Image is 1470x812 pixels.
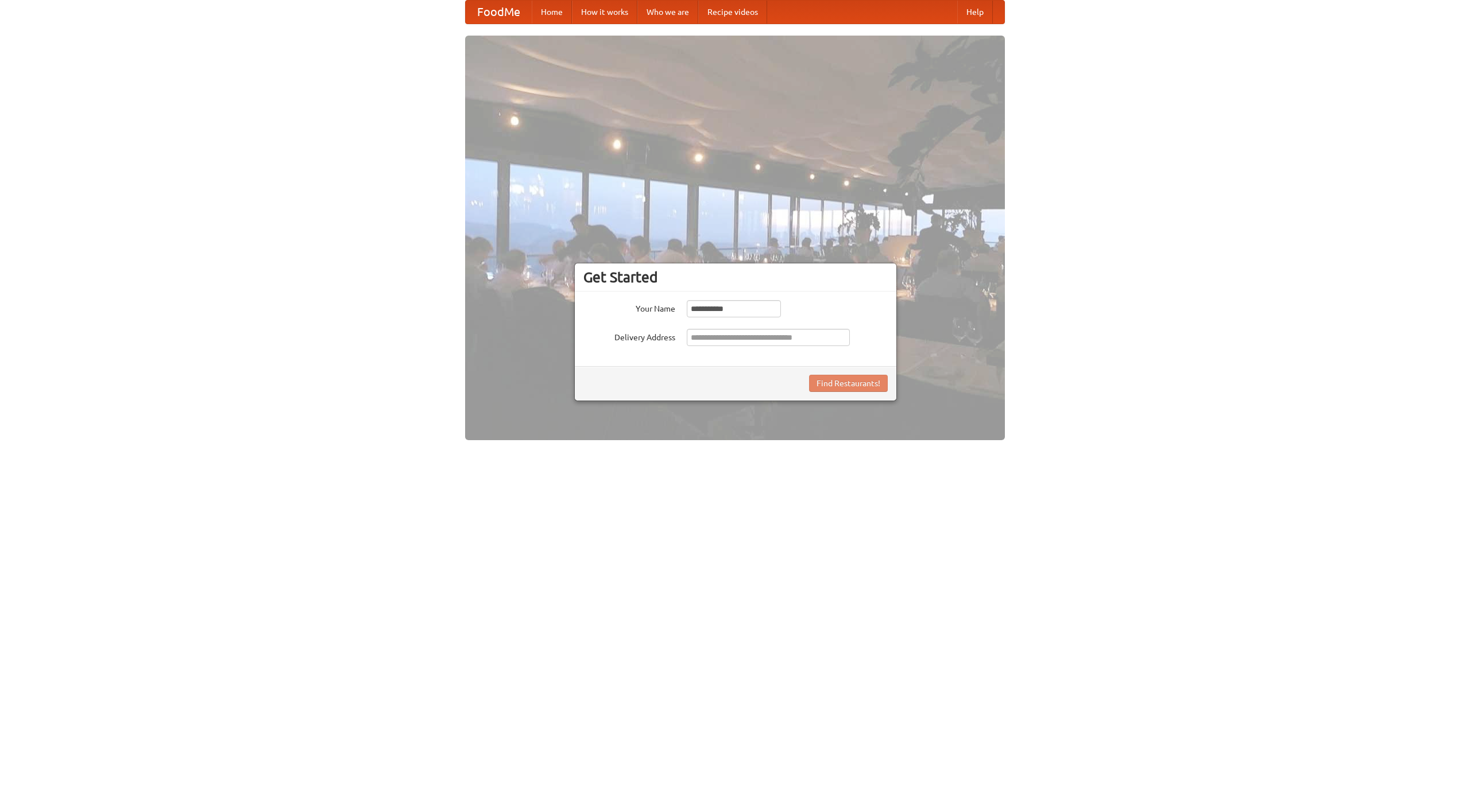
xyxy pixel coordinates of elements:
h3: Get Started [583,269,888,286]
a: How it works [572,1,637,24]
a: Recipe videos [698,1,767,24]
label: Your Name [583,300,675,314]
a: Home [532,1,572,24]
a: Help [957,1,993,24]
label: Delivery Address [583,329,675,343]
button: Find Restaurants! [809,375,888,392]
a: Who we are [637,1,698,24]
a: FoodMe [466,1,532,24]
